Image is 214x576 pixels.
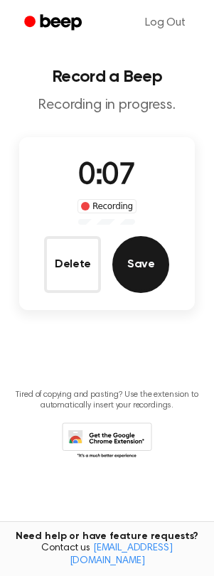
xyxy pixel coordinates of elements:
[14,9,95,37] a: Beep
[131,6,200,40] a: Log Out
[9,543,205,567] span: Contact us
[44,236,101,293] button: Delete Audio Record
[11,97,203,114] p: Recording in progress.
[112,236,169,293] button: Save Audio Record
[11,68,203,85] h1: Record a Beep
[11,390,203,411] p: Tired of copying and pasting? Use the extension to automatically insert your recordings.
[70,543,173,566] a: [EMAIL_ADDRESS][DOMAIN_NAME]
[77,199,137,213] div: Recording
[78,161,135,191] span: 0:07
